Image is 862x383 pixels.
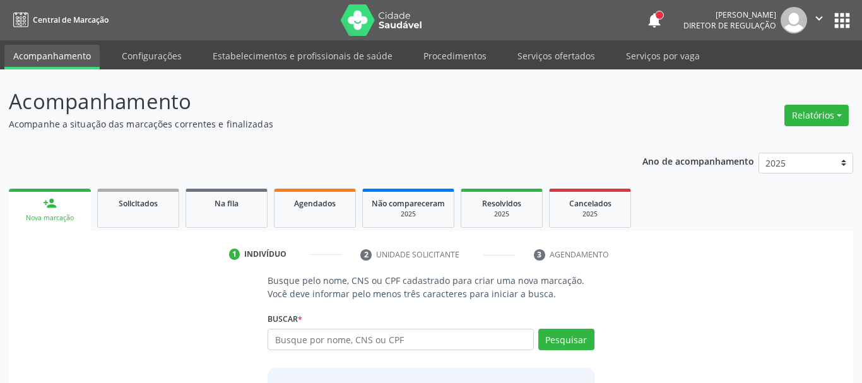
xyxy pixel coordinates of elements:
[9,9,109,30] a: Central de Marcação
[215,198,239,209] span: Na fila
[372,198,445,209] span: Não compareceram
[642,153,754,168] p: Ano de acompanhamento
[244,249,286,260] div: Indivíduo
[204,45,401,67] a: Estabelecimentos e profissionais de saúde
[4,45,100,69] a: Acompanhamento
[119,198,158,209] span: Solicitados
[781,7,807,33] img: img
[646,11,663,29] button: notifications
[784,105,849,126] button: Relatórios
[268,329,534,350] input: Busque por nome, CNS ou CPF
[683,9,776,20] div: [PERSON_NAME]
[807,7,831,33] button: 
[18,213,82,223] div: Nova marcação
[617,45,709,67] a: Serviços por vaga
[683,20,776,31] span: Diretor de regulação
[812,11,826,25] i: 
[9,86,600,117] p: Acompanhamento
[538,329,594,350] button: Pesquisar
[294,198,336,209] span: Agendados
[482,198,521,209] span: Resolvidos
[509,45,604,67] a: Serviços ofertados
[268,309,302,329] label: Buscar
[43,196,57,210] div: person_add
[229,249,240,260] div: 1
[33,15,109,25] span: Central de Marcação
[113,45,191,67] a: Configurações
[558,209,622,219] div: 2025
[831,9,853,32] button: apps
[415,45,495,67] a: Procedimentos
[268,274,594,300] p: Busque pelo nome, CNS ou CPF cadastrado para criar uma nova marcação. Você deve informar pelo men...
[9,117,600,131] p: Acompanhe a situação das marcações correntes e finalizadas
[372,209,445,219] div: 2025
[569,198,611,209] span: Cancelados
[470,209,533,219] div: 2025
